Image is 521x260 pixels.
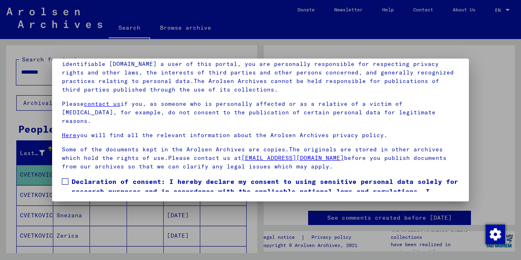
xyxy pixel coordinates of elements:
p: Some of the documents kept in the Arolsen Archives are copies.The originals are stored in other a... [62,145,459,171]
p: Please note that this portal on victims of Nazi [MEDICAL_DATA] contains sensitive data on identif... [62,51,459,94]
div: Change consent [485,224,505,244]
a: [EMAIL_ADDRESS][DOMAIN_NAME] [241,154,344,162]
p: you will find all the relevant information about the Arolsen Archives privacy policy. [62,131,459,140]
img: Change consent [486,225,505,244]
p: Please if you, as someone who is personally affected or as a relative of a victim of [MEDICAL_DAT... [62,100,459,125]
a: Here [62,131,77,139]
a: contact us [84,100,120,107]
span: Declaration of consent: I hereby declare my consent to using sensitive personal data solely for r... [72,177,459,216]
